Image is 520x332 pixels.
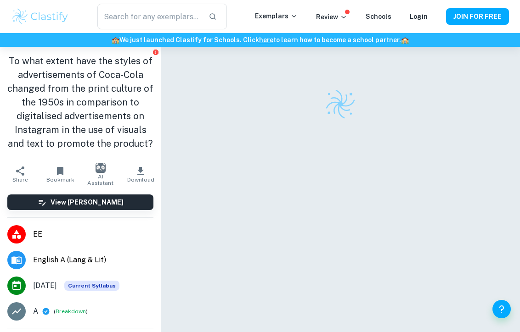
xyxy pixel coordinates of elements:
span: English A (Lang & Lit) [33,255,153,266]
button: Breakdown [56,307,86,315]
span: ( ) [54,307,88,316]
button: Help and Feedback [492,300,511,318]
button: View [PERSON_NAME] [7,194,153,210]
span: Bookmark [46,177,74,183]
h6: We just launched Clastify for Schools. Click to learn how to become a school partner. [2,35,518,45]
h6: View [PERSON_NAME] [51,197,124,207]
span: 🏫 [112,36,119,44]
button: JOIN FOR FREE [446,8,509,25]
span: Download [127,177,154,183]
span: EE [33,229,153,240]
span: 🏫 [401,36,409,44]
button: Download [121,161,161,187]
h1: To what extent have the styles of advertisements of Coca-Cola changed from the print culture of t... [7,54,153,150]
div: This exemplar is based on the current syllabus. Feel free to refer to it for inspiration/ideas wh... [64,281,119,291]
input: Search for any exemplars... [97,4,202,29]
a: Schools [366,13,391,20]
p: Exemplars [255,11,298,21]
span: Current Syllabus [64,281,119,291]
span: [DATE] [33,280,57,291]
img: AI Assistant [96,163,106,173]
p: Review [316,12,347,22]
button: Bookmark [40,161,81,187]
button: Report issue [152,49,159,55]
button: AI Assistant [80,161,121,187]
a: Login [410,13,428,20]
a: here [259,36,273,44]
img: Clastify logo [324,88,356,120]
span: Share [12,177,28,183]
p: A [33,306,38,317]
span: AI Assistant [86,173,115,186]
img: Clastify logo [11,7,69,26]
